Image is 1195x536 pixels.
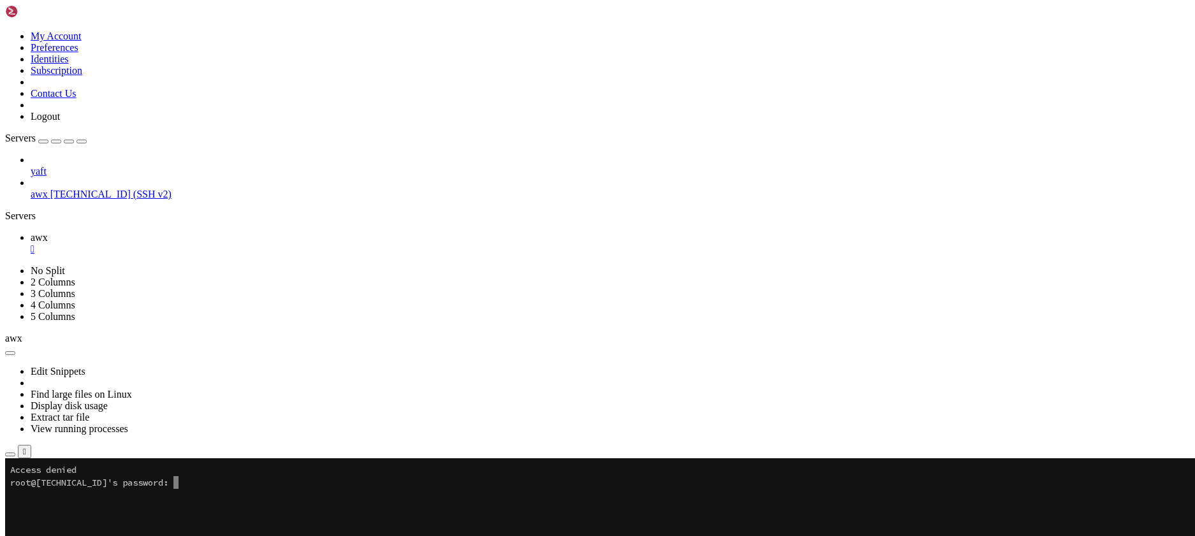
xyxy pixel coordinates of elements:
[31,232,48,243] span: awx
[168,18,173,31] div: (32, 1)
[18,445,31,458] button: 
[31,412,89,423] a: Extract tar file
[31,177,1190,200] li: awx [TECHNICAL_ID] (SSH v2)
[5,5,1029,18] x-row: Access denied
[31,111,60,122] a: Logout
[31,42,78,53] a: Preferences
[5,18,1029,31] x-row: root@[TECHNICAL_ID]'s password:
[5,133,87,143] a: Servers
[31,288,75,299] a: 3 Columns
[5,133,36,143] span: Servers
[5,333,22,344] span: awx
[5,210,1190,222] div: Servers
[31,265,65,276] a: No Split
[31,189,48,199] span: awx
[50,189,172,199] span: [TECHNICAL_ID] (SSH v2)
[31,243,1190,255] a: 
[31,311,75,322] a: 5 Columns
[23,447,26,456] div: 
[31,88,77,99] a: Contact Us
[31,65,82,76] a: Subscription
[31,300,75,310] a: 4 Columns
[31,232,1190,255] a: awx
[5,5,78,18] img: Shellngn
[31,277,75,287] a: 2 Columns
[31,423,128,434] a: View running processes
[31,400,108,411] a: Display disk usage
[31,154,1190,177] li: yaft
[31,54,69,64] a: Identities
[31,166,1190,177] a: yaft
[31,366,85,377] a: Edit Snippets
[31,31,82,41] a: My Account
[31,189,1190,200] a: awx [TECHNICAL_ID] (SSH v2)
[31,166,47,177] span: yaft
[31,389,132,400] a: Find large files on Linux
